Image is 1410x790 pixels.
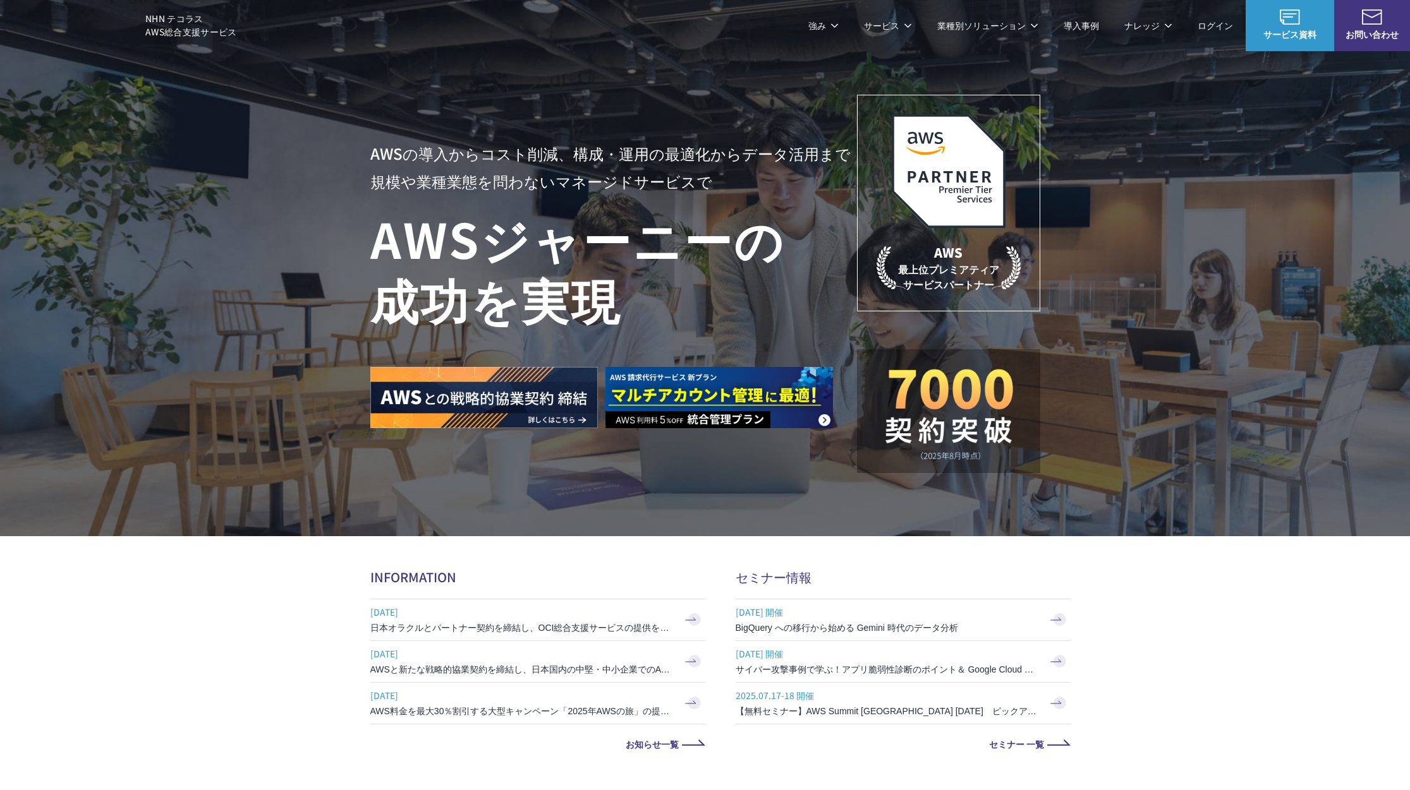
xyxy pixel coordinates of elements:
[370,644,674,663] span: [DATE]
[370,663,674,676] h3: AWSと新たな戦略的協業契約を締結し、日本国内の中堅・中小企業でのAWS活用を加速
[1334,28,1410,41] span: お問い合わせ
[864,19,912,32] p: サービス
[370,683,705,724] a: [DATE] AWS料金を最大30％割引する大型キャンペーン「2025年AWSの旅」の提供を開始
[736,599,1071,640] a: [DATE] 開催 BigQuery への移行から始める Gemini 時代のデータ分析
[145,12,237,39] span: NHN テコラス AWS総合支援サービス
[736,683,1071,724] a: 2025.07.17-18 開催 【無料セミナー】AWS Summit [GEOGRAPHIC_DATA] [DATE] ピックアップセッション
[937,19,1038,32] p: 業種別ソリューション
[736,686,1039,705] span: 2025.07.17-18 開催
[892,114,1006,228] img: AWSプレミアティアサービスパートナー
[808,19,839,32] p: 強み
[370,621,674,634] h3: 日本オラクルとパートナー契約を締結し、OCI総合支援サービスの提供を開始
[736,641,1071,682] a: [DATE] 開催 サイバー攻撃事例で学ぶ！アプリ脆弱性診断のポイント＆ Google Cloud セキュリティ対策
[736,568,1071,586] h2: セミナー情報
[1280,9,1300,25] img: AWS総合支援サービス C-Chorus サービス資料
[736,663,1039,676] h3: サイバー攻撃事例で学ぶ！アプリ脆弱性診断のポイント＆ Google Cloud セキュリティ対策
[370,602,674,621] span: [DATE]
[736,621,1039,634] h3: BigQuery への移行から始める Gemini 時代のデータ分析
[1124,19,1172,32] p: ナレッジ
[1064,19,1099,32] a: 導入事例
[1362,9,1382,25] img: お問い合わせ
[370,367,598,428] img: AWSとの戦略的協業契約 締結
[370,739,705,748] a: お知らせ一覧
[882,368,1015,460] img: 契約件数
[736,602,1039,621] span: [DATE] 開催
[1246,28,1334,41] span: サービス資料
[370,208,857,329] h1: AWS ジャーニーの 成功を実現
[370,568,705,586] h2: INFORMATION
[370,641,705,682] a: [DATE] AWSと新たな戦略的協業契約を締結し、日本国内の中堅・中小企業でのAWS活用を加速
[19,10,237,40] a: AWS総合支援サービス C-Chorus NHN テコラスAWS総合支援サービス
[1198,19,1233,32] a: ログイン
[370,140,857,195] p: AWSの導入からコスト削減、 構成・運用の最適化からデータ活用まで 規模や業種業態を問わない マネージドサービスで
[736,644,1039,663] span: [DATE] 開催
[370,705,674,717] h3: AWS料金を最大30％割引する大型キャンペーン「2025年AWSの旅」の提供を開始
[736,739,1071,748] a: セミナー 一覧
[370,686,674,705] span: [DATE]
[736,705,1039,717] h3: 【無料セミナー】AWS Summit [GEOGRAPHIC_DATA] [DATE] ピックアップセッション
[877,243,1021,292] p: 最上位プレミアティア サービスパートナー
[370,599,705,640] a: [DATE] 日本オラクルとパートナー契約を締結し、OCI総合支援サービスの提供を開始
[934,243,963,261] em: AWS
[605,367,833,428] img: AWS請求代行サービス 統合管理プラン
